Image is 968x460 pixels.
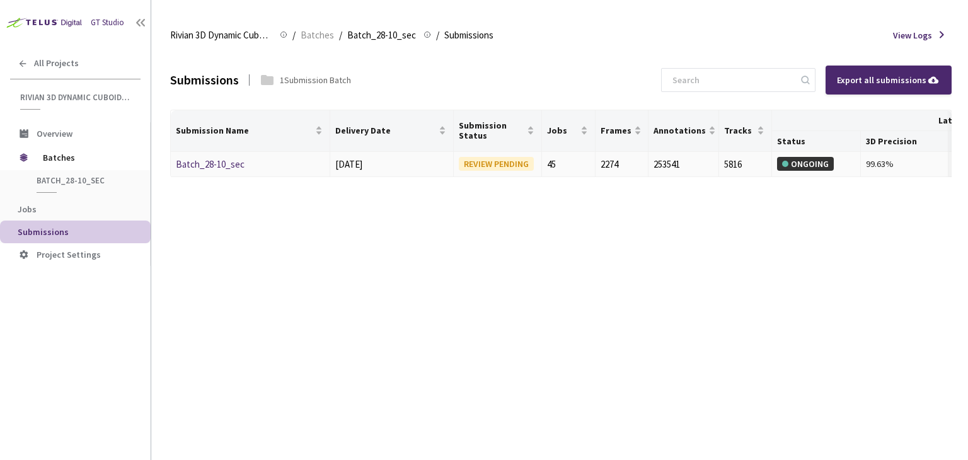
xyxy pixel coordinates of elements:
[454,110,542,152] th: Submission Status
[547,125,577,135] span: Jobs
[893,28,932,42] span: View Logs
[459,157,534,171] div: REVIEW PENDING
[654,157,713,172] div: 253541
[665,69,799,91] input: Search
[301,28,334,43] span: Batches
[18,226,69,238] span: Submissions
[444,28,493,43] span: Submissions
[648,110,719,152] th: Annotations
[37,249,101,260] span: Project Settings
[601,125,631,135] span: Frames
[772,131,860,152] th: Status
[596,110,648,152] th: Frames
[719,110,772,152] th: Tracks
[777,157,834,171] div: ONGOING
[280,73,351,87] div: 1 Submission Batch
[837,73,940,87] div: Export all submissions
[170,70,239,89] div: Submissions
[724,157,766,172] div: 5816
[176,125,313,135] span: Submission Name
[37,128,72,139] span: Overview
[654,125,706,135] span: Annotations
[347,28,416,43] span: Batch_28-10_sec
[37,175,130,186] span: Batch_28-10_sec
[335,157,448,172] div: [DATE]
[330,110,454,152] th: Delivery Date
[18,204,37,215] span: Jobs
[34,58,79,69] span: All Projects
[43,145,129,170] span: Batches
[91,16,124,29] div: GT Studio
[176,158,245,170] a: Batch_28-10_sec
[601,157,643,172] div: 2274
[298,28,337,42] a: Batches
[459,120,524,141] span: Submission Status
[724,125,754,135] span: Tracks
[542,110,595,152] th: Jobs
[170,28,272,43] span: Rivian 3D Dynamic Cuboids[2024-25]
[861,131,949,152] th: 3D Precision
[547,157,589,172] div: 45
[20,92,133,103] span: Rivian 3D Dynamic Cuboids[2024-25]
[335,125,436,135] span: Delivery Date
[339,28,342,43] li: /
[436,28,439,43] li: /
[292,28,296,43] li: /
[866,157,943,171] div: 99.63%
[171,110,330,152] th: Submission Name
